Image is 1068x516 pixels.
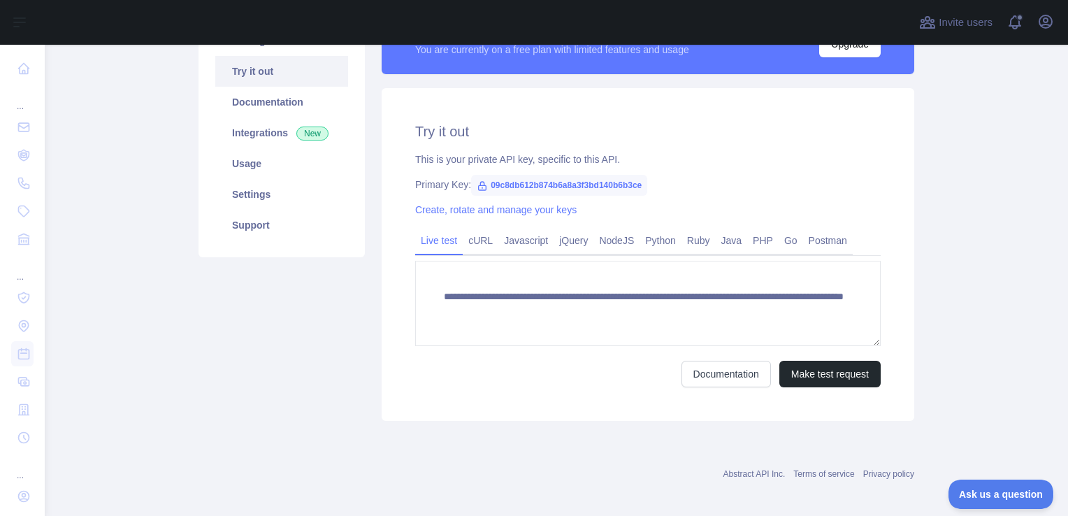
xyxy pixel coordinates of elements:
a: Usage [215,148,348,179]
a: Documentation [681,361,771,387]
div: You are currently on a free plan with limited features and usage [415,43,689,57]
a: Javascript [498,229,554,252]
div: ... [11,255,34,282]
div: ... [11,453,34,481]
a: cURL [463,229,498,252]
div: This is your private API key, specific to this API. [415,152,881,166]
a: Abstract API Inc. [723,469,786,479]
a: Terms of service [793,469,854,479]
a: Go [779,229,803,252]
iframe: Toggle Customer Support [948,480,1054,509]
a: PHP [747,229,779,252]
a: Python [640,229,681,252]
a: Create, rotate and manage your keys [415,204,577,215]
a: Settings [215,179,348,210]
a: Documentation [215,87,348,117]
a: Try it out [215,56,348,87]
a: Ruby [681,229,716,252]
a: Java [716,229,748,252]
a: Support [215,210,348,241]
div: Primary Key: [415,178,881,192]
a: Live test [415,229,463,252]
span: 09c8db612b874b6a8a3f3bd140b6b3ce [471,175,647,196]
h2: Try it out [415,122,881,141]
div: ... [11,84,34,112]
span: Invite users [939,15,993,31]
a: jQuery [554,229,593,252]
a: NodeJS [593,229,640,252]
a: Integrations New [215,117,348,148]
button: Make test request [779,361,881,387]
a: Privacy policy [863,469,914,479]
span: New [296,127,329,141]
button: Invite users [916,11,995,34]
a: Postman [803,229,853,252]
